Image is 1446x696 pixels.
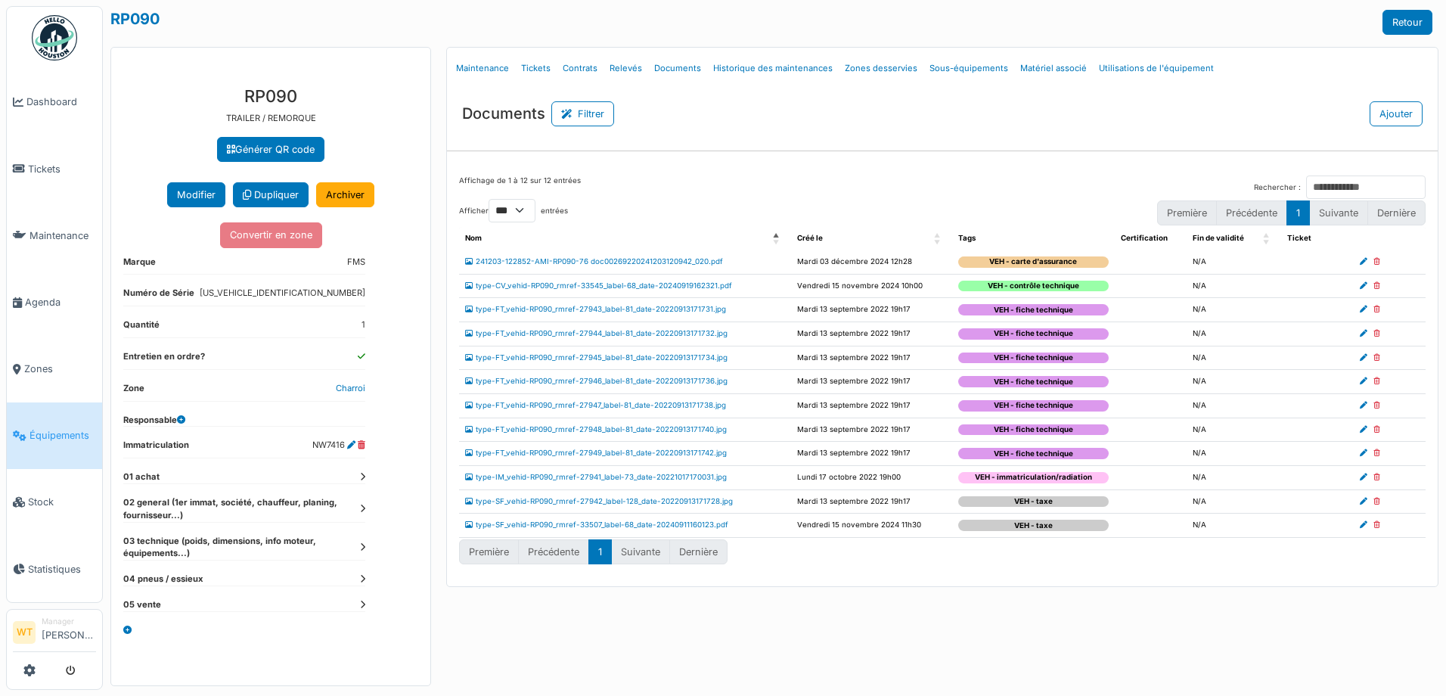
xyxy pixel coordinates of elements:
[462,104,545,123] h3: Documents
[791,489,952,514] td: Mardi 13 septembre 2022 19h17
[200,287,365,300] dd: [US_VEHICLE_IDENTIFICATION_NUMBER]
[123,535,365,561] dt: 03 technique (poids, dimensions, info moteur, équipements...)
[648,51,707,86] a: Documents
[459,176,581,199] div: Affichage de 1 à 12 sur 12 entrées
[123,350,205,369] dt: Entretien en ordre?
[28,562,96,576] span: Statistiques
[791,298,952,322] td: Mardi 13 septembre 2022 19h17
[923,51,1014,86] a: Sous-équipements
[958,400,1109,412] div: VEH - fiche technique
[7,536,102,602] a: Statistiques
[7,336,102,402] a: Zones
[7,402,102,469] a: Équipements
[26,95,96,109] span: Dashboard
[465,329,728,337] a: type-FT_vehid-RP090_rmref-27944_label-81_date-20220913171732.jpg
[1193,234,1244,242] span: Fin de validité
[958,520,1109,531] div: VEH - taxe
[28,162,96,176] span: Tickets
[42,616,96,648] li: [PERSON_NAME]
[1121,234,1168,242] span: Certification
[958,448,1109,459] div: VEH - fiche technique
[1187,274,1281,298] td: N/A
[123,112,418,125] p: TRAILER / REMORQUE
[7,269,102,335] a: Agenda
[958,328,1109,340] div: VEH - fiche technique
[515,51,557,86] a: Tickets
[1093,51,1220,86] a: Utilisations de l'équipement
[1263,227,1272,250] span: Fin de validité: Activate to sort
[32,15,77,61] img: Badge_color-CXgf-gQk.svg
[1187,514,1281,538] td: N/A
[958,424,1109,436] div: VEH - fiche technique
[791,274,952,298] td: Vendredi 15 novembre 2024 10h00
[123,382,144,401] dt: Zone
[1187,250,1281,274] td: N/A
[465,377,728,385] a: type-FT_vehid-RP090_rmref-27946_label-81_date-20220913171736.jpg
[1187,370,1281,394] td: N/A
[28,495,96,509] span: Stock
[29,428,96,443] span: Équipements
[465,401,726,409] a: type-FT_vehid-RP090_rmref-27947_label-81_date-20220913171738.jpg
[465,257,723,266] a: 241203-122852-AMI-RP090-76 doc00269220241203120942_020.pdf
[1254,182,1301,194] label: Rechercher :
[797,234,823,242] span: Créé le
[791,466,952,490] td: Lundi 17 octobre 2022 19h00
[123,598,365,611] dt: 05 vente
[489,199,535,222] select: Afficherentrées
[1187,489,1281,514] td: N/A
[7,69,102,135] a: Dashboard
[791,346,952,370] td: Mardi 13 septembre 2022 19h17
[958,496,1109,508] div: VEH - taxe
[110,10,160,28] a: RP090
[1187,418,1281,442] td: N/A
[1187,442,1281,466] td: N/A
[465,305,726,313] a: type-FT_vehid-RP090_rmref-27943_label-81_date-20220913171731.jpg
[791,250,952,274] td: Mardi 03 décembre 2024 12h28
[7,202,102,269] a: Maintenance
[791,514,952,538] td: Vendredi 15 novembre 2024 11h30
[316,182,374,207] a: Archiver
[958,376,1109,387] div: VEH - fiche technique
[465,497,733,505] a: type-SF_vehid-RP090_rmref-27942_label-128_date-20220913171728.jpg
[1370,101,1423,126] button: Ajouter
[958,281,1109,292] div: VEH - contrôle technique
[123,414,185,427] dt: Responsable
[25,295,96,309] span: Agenda
[1187,393,1281,418] td: N/A
[123,439,189,458] dt: Immatriculation
[958,472,1109,483] div: VEH - immatriculation/radiation
[312,439,365,452] dd: NW7416
[791,442,952,466] td: Mardi 13 septembre 2022 19h17
[123,496,365,522] dt: 02 general (1er immat, société, chauffeur, planing, fournisseur...)
[934,227,943,250] span: Créé le: Activate to sort
[123,86,418,106] h3: RP090
[29,228,96,243] span: Maintenance
[707,51,839,86] a: Historique des maintenances
[465,520,728,529] a: type-SF_vehid-RP090_rmref-33507_label-68_date-20240911160123.pdf
[465,473,727,481] a: type-IM_vehid-RP090_rmref-27941_label-73_date-20221017170031.jpg
[958,304,1109,315] div: VEH - fiche technique
[361,318,365,331] dd: 1
[551,101,614,126] button: Filtrer
[7,135,102,202] a: Tickets
[839,51,923,86] a: Zones desservies
[1187,298,1281,322] td: N/A
[465,234,482,242] span: Nom
[1286,200,1310,225] button: 1
[123,471,365,483] dt: 01 achat
[791,370,952,394] td: Mardi 13 septembre 2022 19h17
[604,51,648,86] a: Relevés
[958,256,1109,268] div: VEH - carte d'assurance
[217,137,324,162] a: Générer QR code
[42,616,96,627] div: Manager
[958,353,1109,364] div: VEH - fiche technique
[465,281,732,290] a: type-CV_vehid-RP090_rmref-33545_label-68_date-20240919162321.pdf
[7,469,102,536] a: Stock
[450,51,515,86] a: Maintenance
[773,227,782,250] span: Nom: Activate to invert sorting
[336,383,365,393] a: Charroi
[1187,322,1281,346] td: N/A
[1157,200,1426,225] nav: pagination
[13,616,96,652] a: WT Manager[PERSON_NAME]
[233,182,309,207] a: Dupliquer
